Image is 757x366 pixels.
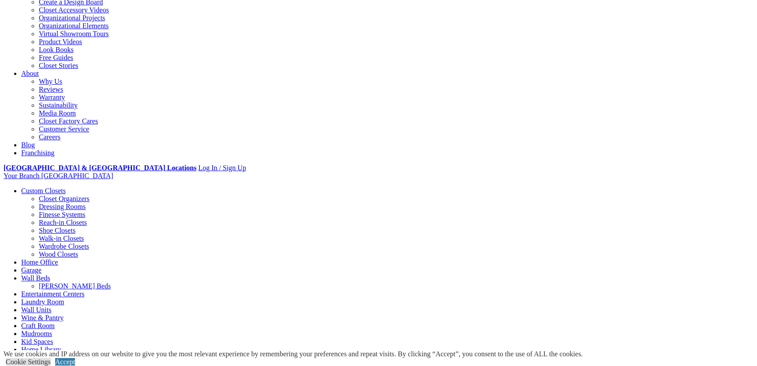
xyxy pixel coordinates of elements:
a: Product Videos [39,38,82,45]
span: [GEOGRAPHIC_DATA] [41,172,113,179]
a: Closet Organizers [39,195,90,202]
a: Look Books [39,46,74,53]
a: Warranty [39,93,65,101]
a: Franchising [21,149,55,157]
a: Wall Beds [21,274,50,282]
a: Kid Spaces [21,338,53,345]
a: Why Us [39,78,62,85]
a: Cookie Settings [6,358,51,366]
a: Customer Service [39,125,89,133]
a: Wood Closets [39,250,78,258]
a: [PERSON_NAME] Beds [39,282,111,290]
a: Craft Room [21,322,55,329]
a: Closet Factory Cares [39,117,98,125]
span: Your Branch [4,172,39,179]
a: Finesse Systems [39,211,85,218]
a: Laundry Room [21,298,64,306]
a: Organizational Elements [39,22,109,30]
a: Closet Accessory Videos [39,6,109,14]
a: Log In / Sign Up [198,164,246,172]
a: [GEOGRAPHIC_DATA] & [GEOGRAPHIC_DATA] Locations [4,164,196,172]
a: About [21,70,39,77]
a: Wine & Pantry [21,314,64,321]
a: Home Office [21,258,58,266]
a: Closet Stories [39,62,78,69]
a: Reviews [39,86,63,93]
a: Reach-in Closets [39,219,87,226]
a: Wardrobe Closets [39,243,89,250]
a: Free Guides [39,54,73,61]
a: Virtual Showroom Tours [39,30,109,37]
a: Dressing Rooms [39,203,86,210]
a: Blog [21,141,35,149]
a: Entertainment Centers [21,290,85,298]
a: Garage [21,266,41,274]
a: Organizational Projects [39,14,105,22]
a: Sustainability [39,101,78,109]
a: Wall Units [21,306,51,314]
div: We use cookies and IP address on our website to give you the most relevant experience by remember... [4,350,583,358]
a: Your Branch [GEOGRAPHIC_DATA] [4,172,113,179]
a: Careers [39,133,60,141]
a: Walk-in Closets [39,235,84,242]
a: Shoe Closets [39,227,75,234]
a: Media Room [39,109,76,117]
a: Accept [55,358,75,366]
a: Mudrooms [21,330,52,337]
a: Home Library [21,346,61,353]
a: Custom Closets [21,187,66,194]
